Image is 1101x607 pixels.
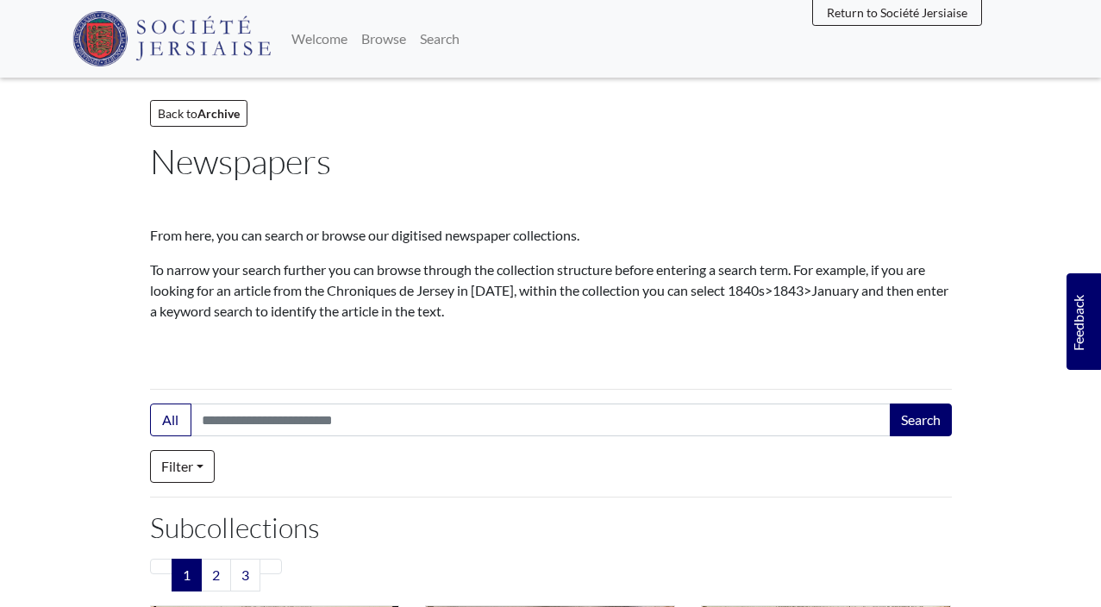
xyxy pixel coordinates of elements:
[413,22,466,56] a: Search
[150,100,247,127] a: Back toArchive
[191,404,891,436] input: Search this collection...
[72,11,272,66] img: Société Jersiaise
[150,450,215,483] a: Filter
[201,559,231,591] a: Goto page 2
[150,225,952,246] p: From here, you can search or browse our digitised newspaper collections.
[72,7,272,71] a: Société Jersiaise logo
[150,559,172,591] li: Previous page
[230,559,260,591] a: Goto page 3
[172,559,202,591] span: Goto page 1
[260,559,282,574] a: Next page
[1067,273,1101,370] a: Would you like to provide feedback?
[890,404,952,436] button: Search
[150,260,952,322] p: To narrow your search further you can browse through the collection structure before entering a s...
[285,22,354,56] a: Welcome
[354,22,413,56] a: Browse
[150,559,952,591] nav: pagination
[197,106,240,121] strong: Archive
[827,5,967,20] span: Return to Société Jersiaise
[150,511,952,544] h2: Subcollections
[150,404,191,436] button: All
[1068,294,1089,350] span: Feedback
[150,141,952,182] h1: Newspapers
